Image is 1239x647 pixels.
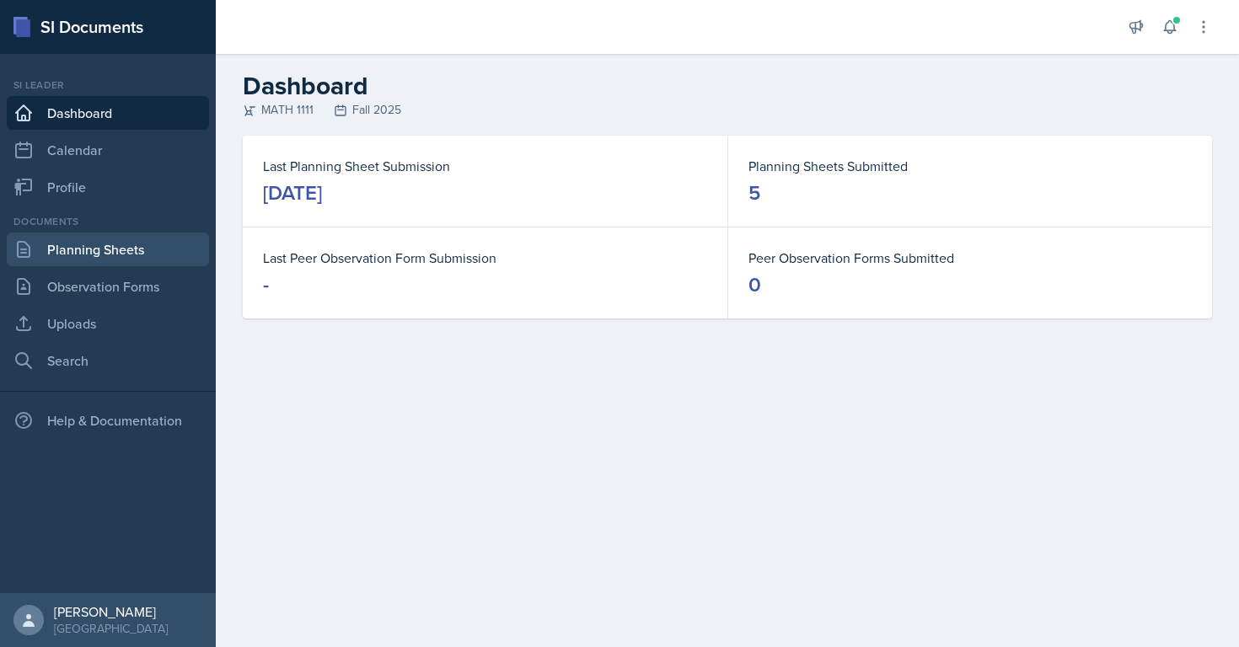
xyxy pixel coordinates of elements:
a: Uploads [7,307,209,340]
div: [DATE] [263,179,322,206]
dt: Planning Sheets Submitted [748,156,1192,176]
div: Help & Documentation [7,404,209,437]
h2: Dashboard [243,71,1212,101]
dt: Last Peer Observation Form Submission [263,248,707,268]
dt: Last Planning Sheet Submission [263,156,707,176]
a: Calendar [7,133,209,167]
a: Planning Sheets [7,233,209,266]
div: 0 [748,271,761,298]
a: Dashboard [7,96,209,130]
div: Si leader [7,78,209,93]
a: Search [7,344,209,377]
div: - [263,271,269,298]
div: [PERSON_NAME] [54,603,168,620]
a: Observation Forms [7,270,209,303]
div: 5 [748,179,760,206]
div: Documents [7,214,209,229]
dt: Peer Observation Forms Submitted [748,248,1192,268]
div: MATH 1111 Fall 2025 [243,101,1212,119]
a: Profile [7,170,209,204]
div: [GEOGRAPHIC_DATA] [54,620,168,637]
